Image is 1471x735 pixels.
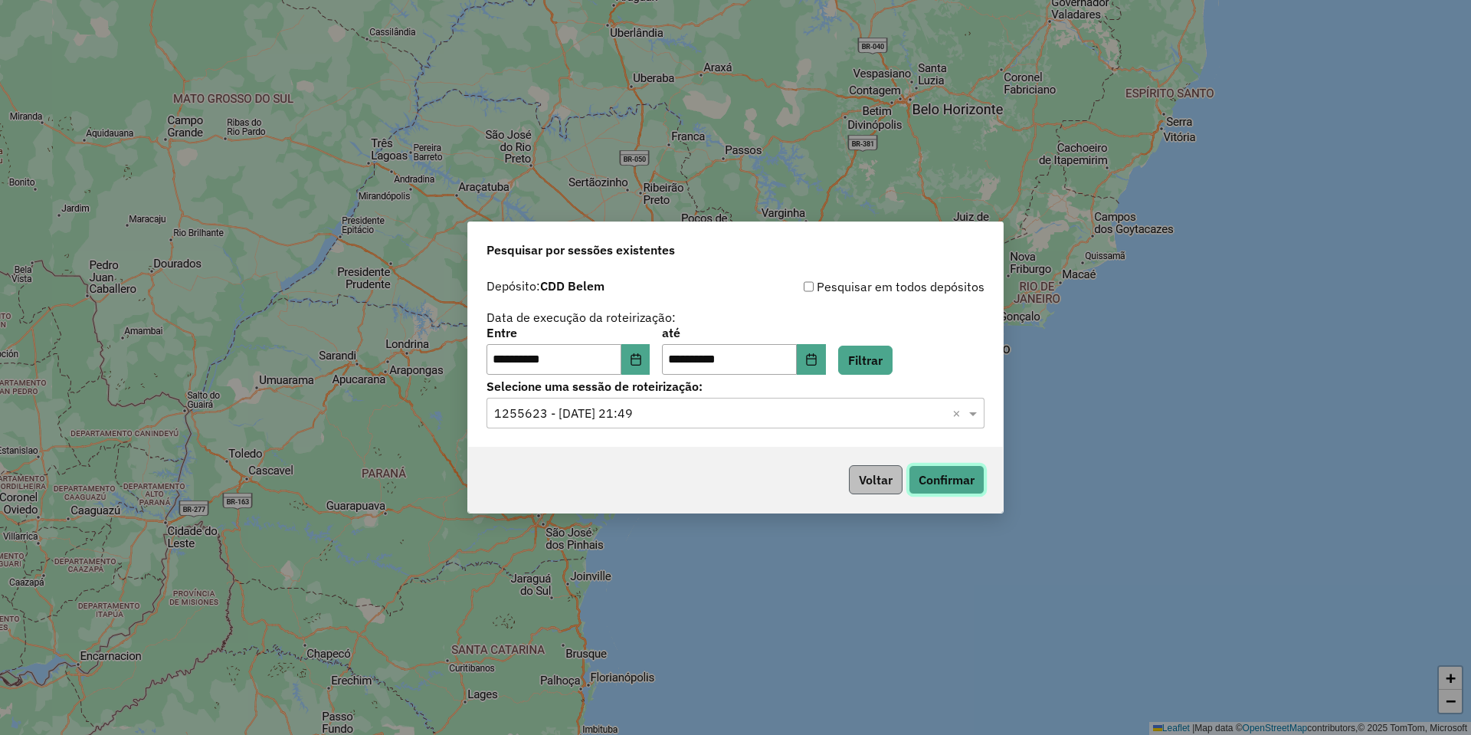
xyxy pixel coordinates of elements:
button: Choose Date [797,344,826,375]
button: Voltar [849,465,903,494]
label: Data de execução da roteirização: [487,308,676,326]
div: Pesquisar em todos depósitos [735,277,984,296]
label: Depósito: [487,277,604,295]
label: até [662,323,825,342]
button: Filtrar [838,346,893,375]
button: Confirmar [909,465,984,494]
span: Clear all [952,404,965,422]
strong: CDD Belem [540,278,604,294]
label: Entre [487,323,650,342]
label: Selecione uma sessão de roteirização: [487,377,984,395]
span: Pesquisar por sessões existentes [487,241,675,259]
button: Choose Date [621,344,650,375]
